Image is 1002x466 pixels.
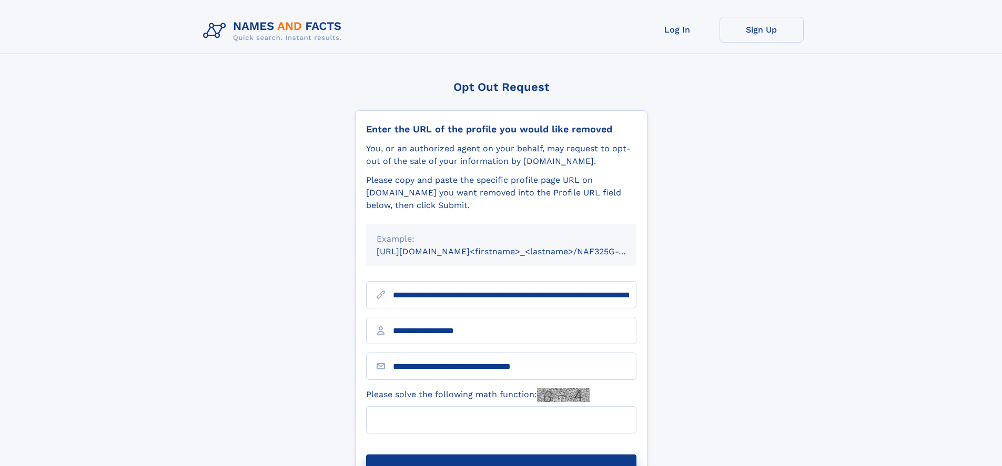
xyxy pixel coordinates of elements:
[366,123,636,135] div: Enter the URL of the profile you would like removed
[720,17,804,43] a: Sign Up
[199,17,350,45] img: Logo Names and Facts
[366,174,636,212] div: Please copy and paste the specific profile page URL on [DOMAIN_NAME] you want removed into the Pr...
[355,80,647,94] div: Opt Out Request
[366,142,636,168] div: You, or an authorized agent on your behalf, may request to opt-out of the sale of your informatio...
[377,233,626,245] div: Example:
[377,246,656,256] small: [URL][DOMAIN_NAME]<firstname>_<lastname>/NAF325G-xxxxxxxx
[635,17,720,43] a: Log In
[366,388,590,402] label: Please solve the following math function:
